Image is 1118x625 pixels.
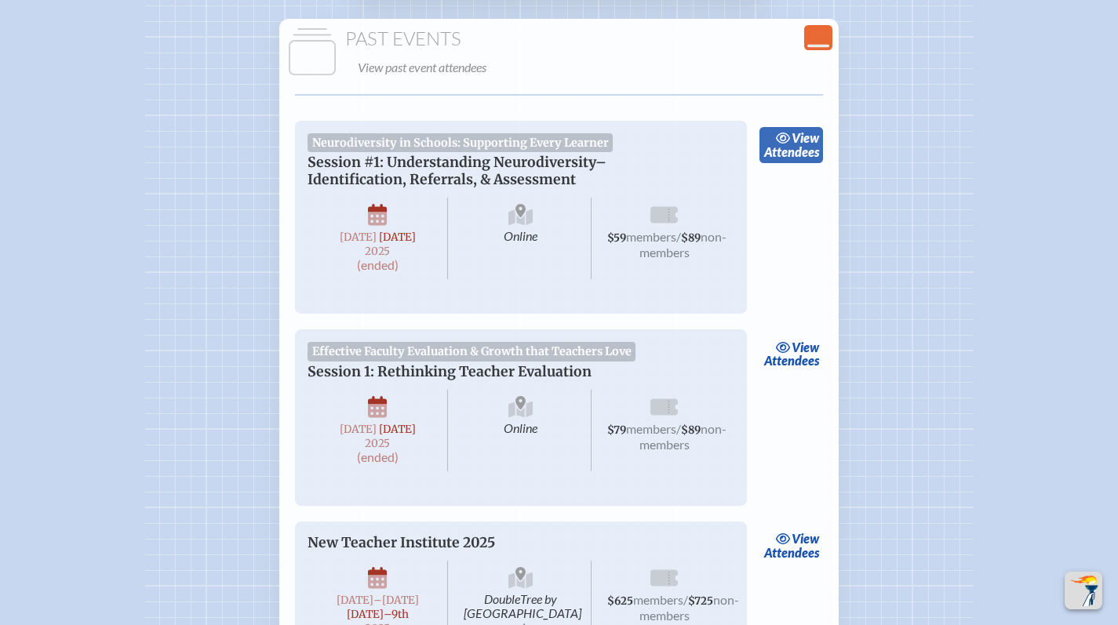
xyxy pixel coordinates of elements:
[676,229,681,244] span: /
[357,257,399,272] span: (ended)
[340,231,377,244] span: [DATE]
[792,531,819,546] span: view
[308,154,606,188] span: Session #1: Understanding Neurodiversity–Identification, Referrals, & Assessment
[337,594,373,607] span: [DATE]
[379,423,416,436] span: [DATE]
[373,594,419,607] span: –[DATE]
[759,528,823,564] a: viewAttendees
[308,363,592,380] span: Session 1: Rethinking Teacher Evaluation
[681,423,701,437] span: $89
[1065,572,1102,609] button: Scroll Top
[347,608,409,621] span: [DATE]–⁠9th
[357,449,399,464] span: (ended)
[451,198,592,279] span: Online
[1068,575,1099,606] img: To the top
[308,534,495,551] span: New Teacher Institute 2025
[607,423,626,437] span: $79
[759,127,823,163] a: viewAttendees
[676,421,681,436] span: /
[683,592,688,607] span: /
[639,421,727,452] span: non-members
[320,438,435,449] span: 2025
[340,423,377,436] span: [DATE]
[639,592,739,623] span: non-members
[792,130,819,145] span: view
[633,592,683,607] span: members
[358,56,829,78] p: View past event attendees
[607,594,633,608] span: $625
[320,245,435,257] span: 2025
[379,231,416,244] span: [DATE]
[308,342,635,361] span: Effective Faculty Evaluation & Growth that Teachers Love
[626,421,676,436] span: members
[308,133,613,152] span: Neurodiversity in Schools: Supporting Every Learner
[607,231,626,245] span: $59
[286,28,832,50] h1: Past Events
[639,229,727,260] span: non-members
[792,340,819,354] span: view
[451,390,592,471] span: Online
[626,229,676,244] span: members
[681,231,701,245] span: $89
[759,336,823,372] a: viewAttendees
[688,594,713,608] span: $725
